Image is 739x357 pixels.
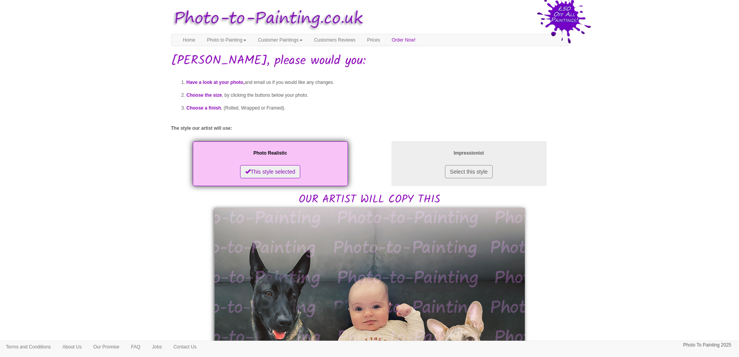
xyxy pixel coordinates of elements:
[308,34,362,46] a: Customers Reviews
[125,341,146,353] a: FAQ
[386,34,421,46] a: Order Now!
[171,54,568,68] h1: [PERSON_NAME], please would you:
[187,76,568,89] li: and email us if you would like any changes.
[361,34,386,46] a: Prices
[187,102,568,115] li: , (Rolled, Wrapped or Framed).
[168,341,202,353] a: Contact Us
[167,4,366,34] img: Photo to Painting
[240,165,300,178] button: This style selected
[187,80,245,85] span: Have a look at your photo,
[87,341,125,353] a: Our Promise
[201,149,340,157] p: Photo Realistic
[171,139,568,206] h2: OUR ARTIST WILL COPY THIS
[201,34,252,46] a: Photo to Painting
[683,341,731,349] p: Photo To Painting 2025
[187,89,568,102] li: , by clicking the buttons below your photo.
[399,149,539,157] p: Impressionist
[187,105,221,111] span: Choose a finish
[57,341,87,353] a: About Us
[146,341,168,353] a: Jobs
[187,92,222,98] span: Choose the size
[177,34,201,46] a: Home
[445,165,493,178] button: Select this style
[252,34,308,46] a: Customer Paintings
[171,125,232,132] label: The style our artist will use:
